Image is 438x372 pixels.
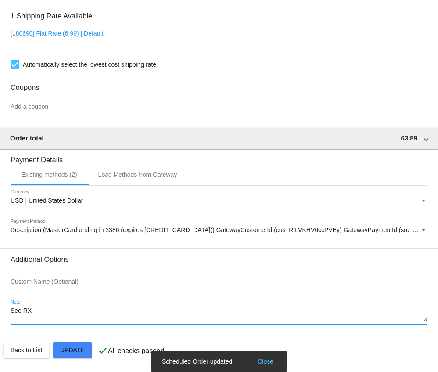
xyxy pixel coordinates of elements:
input: Custom Name (Optional) [11,279,90,286]
span: 63.89 [401,134,417,142]
span: USD | United States Dollar [11,197,83,204]
h3: Coupons [11,77,427,92]
mat-select: Payment Method [11,227,427,234]
span: Back to List [11,347,42,354]
input: Add a coupon [11,104,427,111]
h3: Additional Options [11,255,427,264]
p: All checks passed [108,347,164,355]
h3: 1 Shipping Rate Available [11,7,92,25]
div: Existing methods (2) [21,171,77,178]
span: Order total [10,134,44,142]
mat-select: Currency [11,197,427,204]
h3: Payment Details [11,149,427,164]
simple-snack-bar: Scheduled Order updated. [162,357,276,366]
button: Close [255,357,276,366]
span: Automatically select the lowest cost shipping rate [23,59,156,70]
button: Back to List [4,342,49,358]
span: Update [60,347,85,354]
a: [180690] Flat Rate (6.99) | Default [11,30,103,37]
button: Update [53,342,92,358]
mat-icon: check [97,345,108,356]
div: Load Methods from Gateway [98,171,177,178]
